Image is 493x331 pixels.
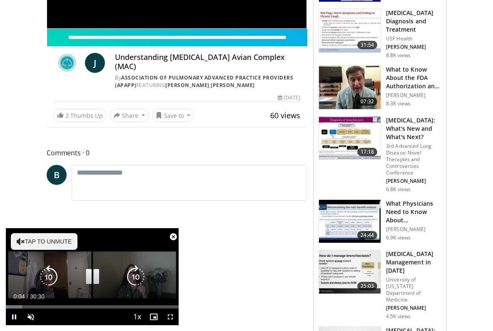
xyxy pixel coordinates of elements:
[386,65,441,90] h3: What to Know About the FDA Authorization and Approval of Updated COV…
[6,309,22,325] button: Pause
[386,178,441,184] p: [PERSON_NAME]
[319,65,441,110] a: 07:32 What to Know About the FDA Authorization and Approval of Updated COV… [PERSON_NAME] 8.3K views
[13,293,25,300] span: 0:04
[22,309,39,325] button: Unmute
[386,52,411,59] p: 8.8K views
[115,74,300,89] div: By FEATURING ,
[386,313,411,320] p: 4.5K views
[319,9,441,59] a: 31:54 [MEDICAL_DATA] Diagnosis and Treatment USF Health [PERSON_NAME] 8.8K views
[110,109,149,122] button: Share
[319,9,381,52] img: 912d4c0c-18df-4adc-aa60-24f51820003e.150x105_q85_crop-smart_upscale.jpg
[319,250,381,294] img: 53fb3f4b-febe-4458-8f4d-b7e4c97c629c.150x105_q85_crop-smart_upscale.jpg
[115,53,300,71] h4: Understanding [MEDICAL_DATA] Avian Complex (MAC)
[386,9,441,34] h3: [MEDICAL_DATA] Diagnosis and Treatment
[319,116,441,193] a: 17:18 [MEDICAL_DATA]: What's New and What's Next? 3rd Advanced Lung Disease: Novel Therapies and ...
[386,305,441,311] p: [PERSON_NAME]
[27,293,28,300] span: /
[152,109,194,122] button: Save to
[85,53,105,73] a: J
[386,199,441,224] h3: What Physicians Need to Know About [MEDICAL_DATA], [MEDICAL_DATA], and RSV?
[357,282,377,290] span: 25:03
[6,228,179,325] video-js: Video Player
[357,97,377,106] span: 07:32
[211,82,255,89] a: [PERSON_NAME]
[11,233,77,250] button: Tap to unmute
[47,165,67,185] a: B
[386,44,441,50] p: [PERSON_NAME]
[386,226,441,233] p: [PERSON_NAME]
[30,293,45,300] span: 30:30
[53,109,107,122] a: 2 Thumbs Up
[270,110,300,120] span: 60 views
[145,309,162,325] button: Enable picture-in-picture mode
[386,100,411,107] p: 8.3K views
[386,186,411,193] p: 6.8K views
[165,82,209,89] a: [PERSON_NAME]
[386,276,441,303] p: University of [US_STATE] Department of Medicine
[386,92,441,99] p: [PERSON_NAME]
[357,148,377,156] span: 17:18
[386,234,411,241] p: 6.9K views
[357,41,377,49] span: 31:54
[319,200,381,243] img: 91589b0f-a920-456c-982d-84c13c387289.150x105_q85_crop-smart_upscale.jpg
[319,199,441,244] a: 24:44 What Physicians Need to Know About [MEDICAL_DATA], [MEDICAL_DATA], and RSV? [PERSON_NAME] 6...
[386,143,441,176] p: 3rd Advanced Lung Disease: Novel Therapies and Controversies Conference
[319,66,381,109] img: a1e50555-b2fd-4845-bfdc-3eac51376964.150x105_q85_crop-smart_upscale.jpg
[6,305,179,309] div: Progress Bar
[386,35,441,42] p: USF Health
[65,112,69,119] span: 2
[357,231,377,239] span: 24:44
[319,250,441,320] a: 25:03 [MEDICAL_DATA] Management in [DATE] University of [US_STATE] Department of Medicine [PERSON...
[47,147,307,158] span: Comments 0
[386,116,441,141] h3: [MEDICAL_DATA]: What's New and What's Next?
[165,228,182,246] button: Close
[129,309,145,325] button: Playback Rate
[278,94,300,102] div: [DATE]
[53,53,82,73] img: Association of Pulmonary Advanced Practice Providers (APAPP)
[319,117,381,160] img: 8723abe7-f9a9-4f6c-9b26-6bd057632cd6.150x105_q85_crop-smart_upscale.jpg
[386,250,441,275] h3: [MEDICAL_DATA] Management in [DATE]
[115,74,293,89] a: Association of Pulmonary Advanced Practice Providers (APAPP)
[162,309,179,325] button: Fullscreen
